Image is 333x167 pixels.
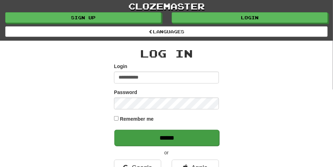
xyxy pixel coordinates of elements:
[114,149,219,156] p: or
[172,12,328,23] a: Login
[5,12,161,23] a: Sign up
[114,63,127,70] label: Login
[114,89,137,96] label: Password
[114,48,219,59] h2: Log In
[120,115,154,122] label: Remember me
[5,26,328,37] a: Languages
